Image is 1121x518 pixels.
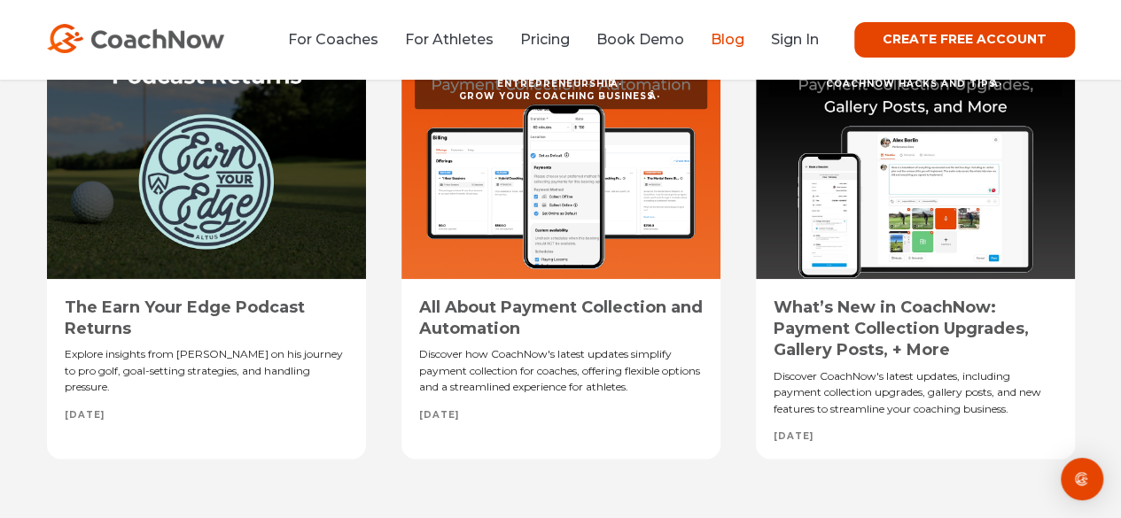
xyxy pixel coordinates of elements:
[497,78,616,90] span: Entrepreneurship
[520,31,570,48] a: Pricing
[826,78,996,90] span: CoachNow Hacks and Tips
[771,31,819,48] a: Sign In
[774,430,814,443] span: [DATE]
[419,298,703,338] a: All About Payment Collection and Automation
[854,22,1075,58] a: CREATE FREE ACCOUNT
[774,368,1057,418] div: Discover CoachNow's latest updates, including payment collection upgrades, gallery posts, and new...
[288,31,378,48] a: For Coaches
[47,24,224,53] img: CoachNow Logo
[65,298,305,338] a: The Earn Your Edge Podcast Returns
[1061,458,1103,500] div: Open Intercom Messenger
[459,90,654,103] span: Grow Your Coaching Business
[419,346,703,396] div: Discover how CoachNow's latest updates simplify payment collection for coaches, offering flexible...
[774,298,1029,360] a: What’s New in CoachNow: Payment Collection Upgrades, Gallery Posts, + More
[65,346,348,396] div: Explore insights from [PERSON_NAME] on his journey to pro golf, goal-setting strategies, and hand...
[65,409,105,421] span: [DATE]
[711,31,744,48] a: Blog
[419,409,459,421] span: [DATE]
[405,31,494,48] a: For Athletes
[596,31,684,48] a: Book Demo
